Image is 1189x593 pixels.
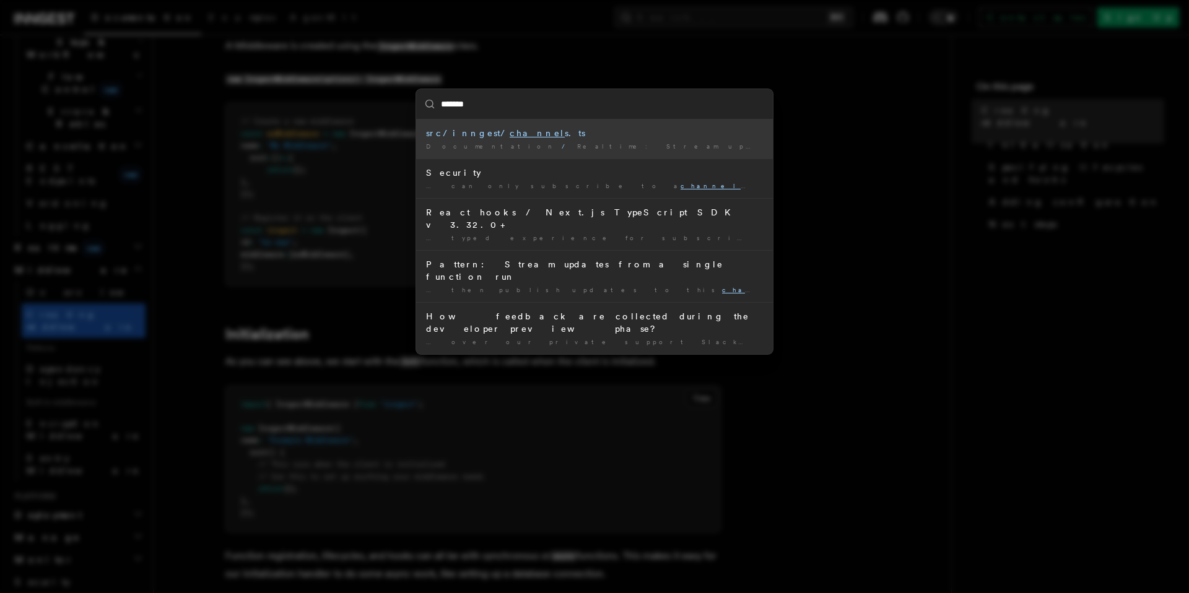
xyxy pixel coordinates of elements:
[426,310,763,335] div: How feedback are collected during the developer preview phase?
[426,167,763,179] div: Security
[681,182,756,189] mark: channel
[426,337,763,347] div: … over our private support Slack , our Discord and …
[426,181,763,191] div: … can only subscribe to a 's topics using time …
[426,258,763,283] div: Pattern: Stream updates from a single function run
[510,128,565,138] mark: channel
[426,285,763,295] div: … then publish updates to this : By creating a …
[722,286,782,293] mark: channel
[426,233,763,243] div: … typed experience for subscribing to s. useInngestSubscription() securely …
[426,142,557,150] span: Documentation
[577,142,1008,150] span: Realtime: Stream updates from Inngest functions
[426,206,763,231] div: React hooks / Next.js TypeScript SDK v3.32.0+
[426,127,763,139] div: src/inngest/ s.ts
[562,142,572,150] span: /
